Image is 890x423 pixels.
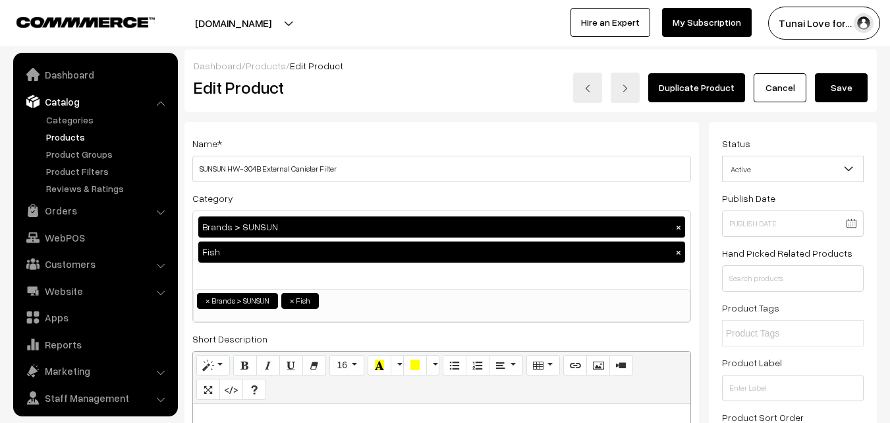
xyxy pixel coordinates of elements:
[722,375,864,401] input: Enter Label
[194,77,463,98] h2: Edit Product
[586,355,610,376] button: Picture
[196,355,230,376] button: Style
[16,359,173,383] a: Marketing
[391,355,404,376] button: More Color
[192,137,222,150] label: Name
[489,355,522,376] button: Paragraph
[198,242,685,263] div: Fish
[16,226,173,249] a: WebPOS
[754,73,806,102] a: Cancel
[194,60,242,71] a: Dashboard
[16,63,173,86] a: Dashboard
[256,355,280,376] button: Italic (CTRL+I)
[722,191,775,205] label: Publish Date
[570,8,650,37] a: Hire an Expert
[723,158,863,181] span: Active
[768,7,880,40] button: Tunai Love for…
[403,355,427,376] button: Background Color
[368,355,391,376] button: Recent Color
[648,73,745,102] a: Duplicate Product
[43,147,173,161] a: Product Groups
[246,60,286,71] a: Products
[526,355,560,376] button: Table
[815,73,868,102] button: Save
[242,379,266,400] button: Help
[198,216,685,238] div: Brands > SUNSUN
[722,211,864,237] input: Publish Date
[196,379,220,400] button: Full Screen
[192,156,691,182] input: Name
[584,84,592,92] img: left-arrow.png
[426,355,439,376] button: More Color
[722,265,864,292] input: Search products
[329,355,364,376] button: Font Size
[722,356,782,370] label: Product Label
[337,360,347,370] span: 16
[149,7,318,40] button: [DOMAIN_NAME]
[16,90,173,114] a: Catalog
[302,355,326,376] button: Remove Font Style (CTRL+\)
[673,246,684,258] button: ×
[192,191,233,205] label: Category
[443,355,466,376] button: Unordered list (CTRL+SHIFT+NUM7)
[621,84,629,92] img: right-arrow.png
[281,293,319,309] li: Fish
[43,113,173,127] a: Categories
[279,355,303,376] button: Underline (CTRL+U)
[233,355,257,376] button: Bold (CTRL+B)
[16,252,173,276] a: Customers
[16,17,155,27] img: COMMMERCE
[290,60,343,71] span: Edit Product
[16,279,173,303] a: Website
[466,355,489,376] button: Ordered list (CTRL+SHIFT+NUM8)
[563,355,587,376] button: Link (CTRL+K)
[16,306,173,329] a: Apps
[854,13,874,33] img: user
[194,59,868,73] div: / /
[722,156,864,182] span: Active
[197,293,278,309] li: Brands > SUNSUN
[609,355,633,376] button: Video
[43,164,173,178] a: Product Filters
[16,13,132,29] a: COMMMERCE
[192,332,267,346] label: Short Description
[43,130,173,144] a: Products
[16,333,173,356] a: Reports
[722,137,750,150] label: Status
[219,379,243,400] button: Code View
[206,295,210,307] span: ×
[722,246,852,260] label: Hand Picked Related Products
[16,199,173,222] a: Orders
[43,181,173,195] a: Reviews & Ratings
[16,386,173,410] a: Staff Management
[673,221,684,233] button: ×
[726,327,841,341] input: Product Tags
[662,8,752,37] a: My Subscription
[722,301,779,315] label: Product Tags
[290,295,294,307] span: ×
